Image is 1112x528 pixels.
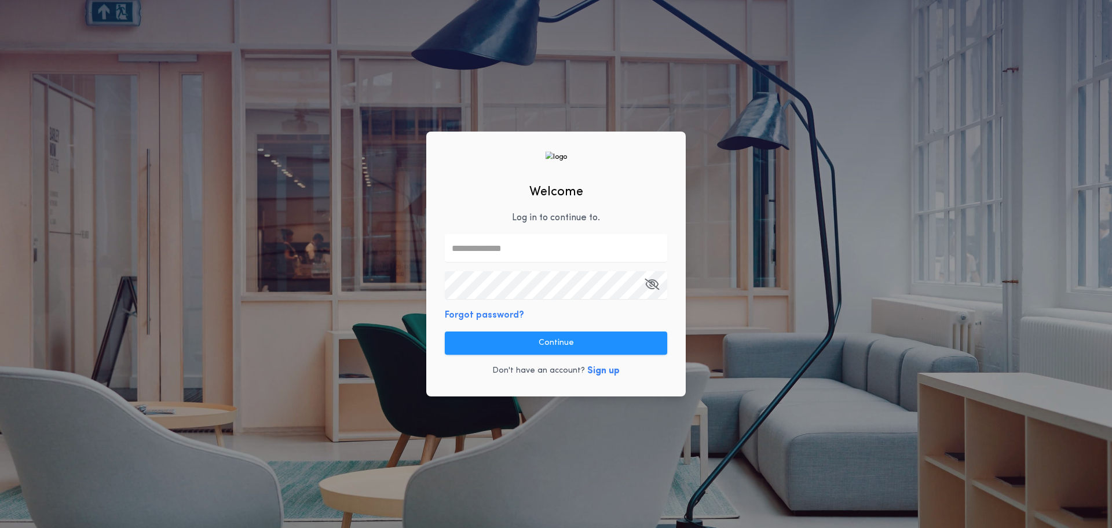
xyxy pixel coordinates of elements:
p: Log in to continue to . [512,211,600,225]
img: logo [545,151,567,162]
h2: Welcome [529,183,583,202]
button: Sign up [587,364,620,378]
p: Don't have an account? [492,365,585,377]
button: Forgot password? [445,308,524,322]
button: Continue [445,332,667,355]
